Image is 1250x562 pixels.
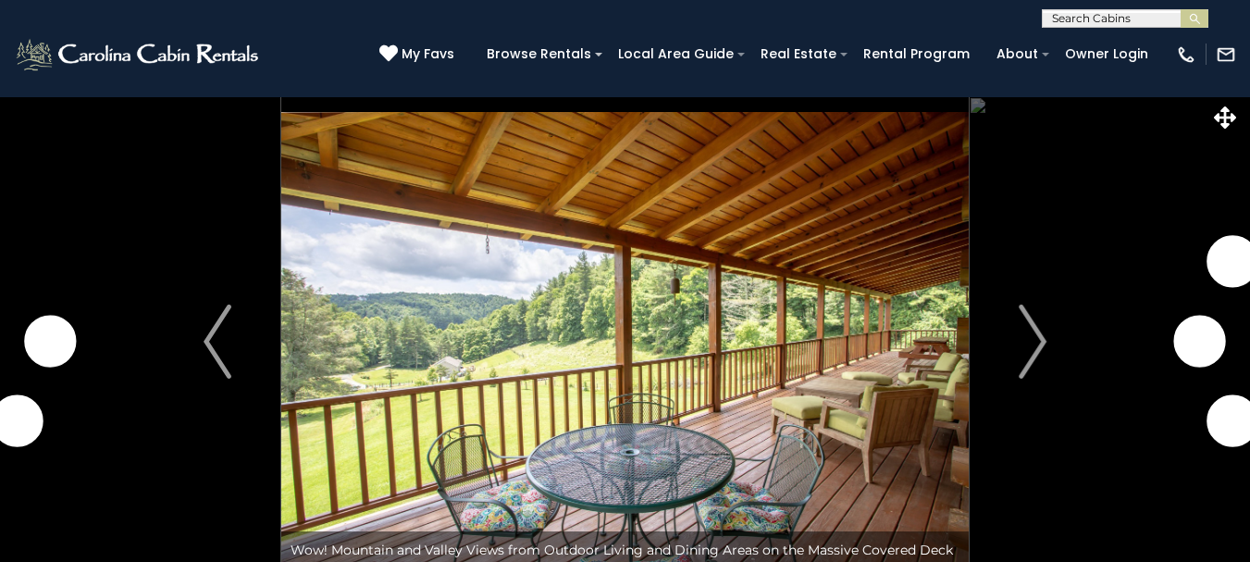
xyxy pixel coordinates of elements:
[379,44,459,65] a: My Favs
[204,305,231,379] img: arrow
[1216,44,1236,65] img: mail-regular-white.png
[1056,40,1157,69] a: Owner Login
[609,40,743,69] a: Local Area Guide
[1019,305,1046,379] img: arrow
[751,40,846,69] a: Real Estate
[477,40,600,69] a: Browse Rentals
[987,40,1047,69] a: About
[854,40,979,69] a: Rental Program
[14,36,264,73] img: White-1-2.png
[402,44,454,64] span: My Favs
[1176,44,1196,65] img: phone-regular-white.png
